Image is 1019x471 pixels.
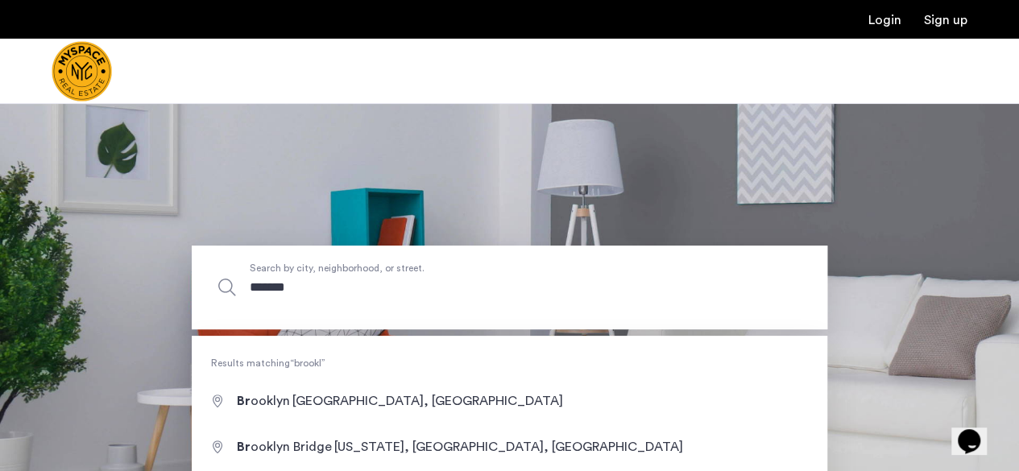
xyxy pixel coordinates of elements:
[292,395,563,407] span: [GEOGRAPHIC_DATA], [GEOGRAPHIC_DATA]
[334,440,683,453] span: [US_STATE], [GEOGRAPHIC_DATA], [GEOGRAPHIC_DATA]
[237,395,292,407] span: ooklyn
[868,14,901,27] a: Login
[52,41,112,101] a: Cazamio Logo
[924,14,967,27] a: Registration
[951,407,1003,455] iframe: chat widget
[52,41,112,101] img: logo
[192,246,827,329] input: Apartment Search
[237,440,334,453] span: ooklyn Bridge
[237,395,251,407] span: Br
[250,259,694,275] span: Search by city, neighborhood, or street.
[237,440,251,453] span: Br
[192,355,827,371] span: Results matching
[290,358,325,368] q: brookl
